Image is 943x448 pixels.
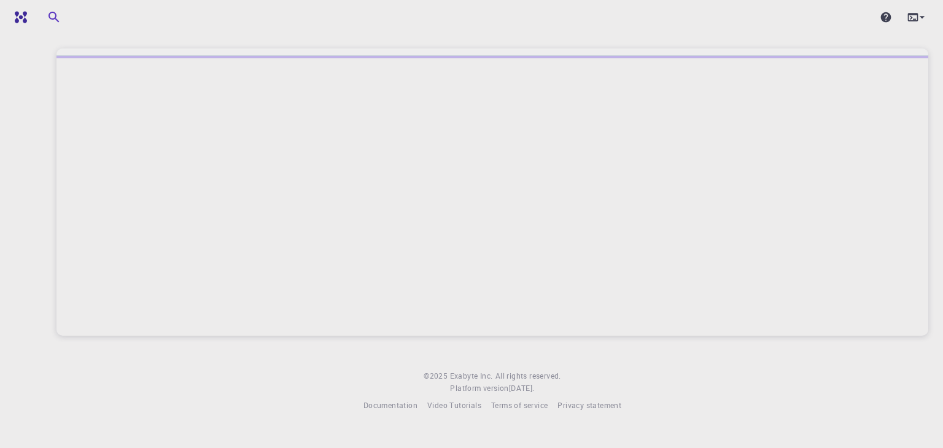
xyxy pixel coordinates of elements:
[509,383,535,393] span: [DATE] .
[450,382,508,395] span: Platform version
[427,400,481,410] span: Video Tutorials
[363,400,417,410] span: Documentation
[450,370,493,382] a: Exabyte Inc.
[491,400,548,410] span: Terms of service
[491,400,548,412] a: Terms of service
[424,370,449,382] span: © 2025
[509,382,535,395] a: [DATE].
[427,400,481,412] a: Video Tutorials
[495,370,561,382] span: All rights reserved.
[557,400,621,410] span: Privacy statement
[450,371,493,380] span: Exabyte Inc.
[10,11,27,23] img: logo
[557,400,621,412] a: Privacy statement
[363,400,417,412] a: Documentation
